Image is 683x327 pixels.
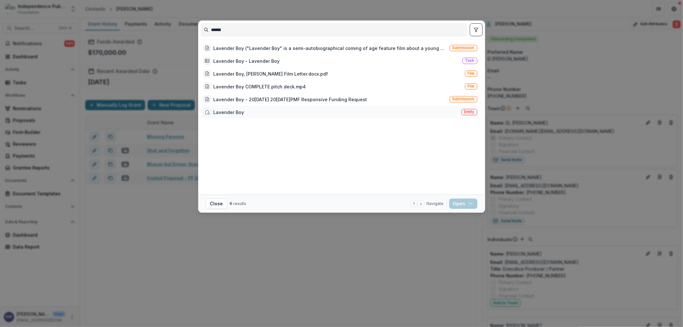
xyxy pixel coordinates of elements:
[214,45,447,52] div: Lavender Boy ("Lavender Boy" is a semi-autobiographical coming of age feature film about a young ...
[214,109,244,116] div: Lavender Boy
[206,199,227,209] button: Close
[465,58,475,63] span: Task
[468,84,475,88] span: File
[214,58,280,64] div: Lavender Boy - Lavender Boy
[452,45,475,50] span: Submission
[449,199,477,209] button: Open
[452,97,475,101] span: Submission
[230,201,232,206] span: 6
[464,110,475,114] span: Entity
[427,201,444,207] span: Navigate
[214,83,306,90] div: Lavender Boy COMPLETE pitch deck.mp4
[214,70,328,77] div: Lavender Boy, [PERSON_NAME] Film Letter.docx.pdf
[470,23,483,36] button: toggle filters
[468,71,475,76] span: File
[214,96,367,103] div: Lavender Boy - 20[DATE] 20[DATE]PMF Responsive Funding Request
[233,201,247,206] span: results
